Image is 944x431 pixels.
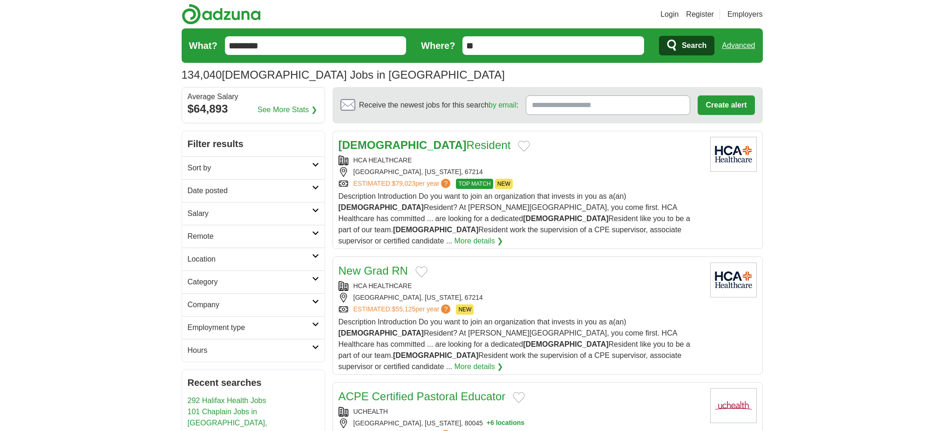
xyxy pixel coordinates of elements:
[727,9,763,20] a: Employers
[455,236,503,247] a: More details ❯
[188,231,312,242] h2: Remote
[188,254,312,265] h2: Location
[188,185,312,196] h2: Date posted
[441,179,450,188] span: ?
[188,345,312,356] h2: Hours
[182,316,325,339] a: Employment type
[182,131,325,156] h2: Filter results
[710,137,757,172] img: HCA Healthcare logo
[353,156,412,164] a: HCA HEALTHCARE
[393,226,478,234] strong: [DEMOGRAPHIC_DATA]
[339,139,467,151] strong: [DEMOGRAPHIC_DATA]
[182,68,505,81] h1: [DEMOGRAPHIC_DATA] Jobs in [GEOGRAPHIC_DATA]
[441,304,450,314] span: ?
[455,361,503,372] a: More details ❯
[710,263,757,297] img: HCA Healthcare logo
[189,39,217,53] label: What?
[523,340,608,348] strong: [DEMOGRAPHIC_DATA]
[698,95,754,115] button: Create alert
[686,9,714,20] a: Register
[523,215,608,222] strong: [DEMOGRAPHIC_DATA]
[339,203,424,211] strong: [DEMOGRAPHIC_DATA]
[182,4,261,25] img: Adzuna logo
[456,304,474,315] span: NEW
[359,100,518,111] span: Receive the newest jobs for this search :
[258,104,317,115] a: See More Stats ❯
[188,208,312,219] h2: Salary
[513,392,525,403] button: Add to favorite jobs
[392,305,415,313] span: $55,125
[339,418,703,428] div: [GEOGRAPHIC_DATA], [US_STATE], 80045
[518,141,530,152] button: Add to favorite jobs
[182,339,325,362] a: Hours
[339,167,703,177] div: [GEOGRAPHIC_DATA], [US_STATE], 67214
[487,418,524,428] button: +6 locations
[339,390,506,403] a: ACPE Certified Pastoral Educator
[710,388,757,423] img: UCHealth logo
[188,276,312,288] h2: Category
[339,293,703,303] div: [GEOGRAPHIC_DATA], [US_STATE], 67214
[182,248,325,270] a: Location
[415,266,428,277] button: Add to favorite jobs
[339,192,690,245] span: Description Introduction Do you want to join an organization that invests in you as a(an) Residen...
[660,9,679,20] a: Login
[339,318,690,370] span: Description Introduction Do you want to join an organization that invests in you as a(an) Residen...
[682,36,706,55] span: Search
[188,397,266,404] a: 292 Halifax Health Jobs
[489,101,516,109] a: by email
[188,101,319,117] div: $64,893
[188,93,319,101] div: Average Salary
[182,156,325,179] a: Sort by
[339,264,408,277] a: New Grad RN
[182,179,325,202] a: Date posted
[182,293,325,316] a: Company
[182,67,222,83] span: 134,040
[722,36,755,55] a: Advanced
[353,282,412,290] a: HCA HEALTHCARE
[353,179,453,189] a: ESTIMATED:$79,023per year?
[495,179,513,189] span: NEW
[188,162,312,174] h2: Sort by
[421,39,455,53] label: Where?
[487,418,490,428] span: +
[188,299,312,310] h2: Company
[188,322,312,333] h2: Employment type
[456,179,493,189] span: TOP MATCH
[339,139,511,151] a: [DEMOGRAPHIC_DATA]Resident
[659,36,714,55] button: Search
[339,329,424,337] strong: [DEMOGRAPHIC_DATA]
[182,270,325,293] a: Category
[188,376,319,390] h2: Recent searches
[353,304,453,315] a: ESTIMATED:$55,125per year?
[182,202,325,225] a: Salary
[392,180,415,187] span: $79,023
[353,408,388,415] a: UCHEALTH
[182,225,325,248] a: Remote
[393,351,478,359] strong: [DEMOGRAPHIC_DATA]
